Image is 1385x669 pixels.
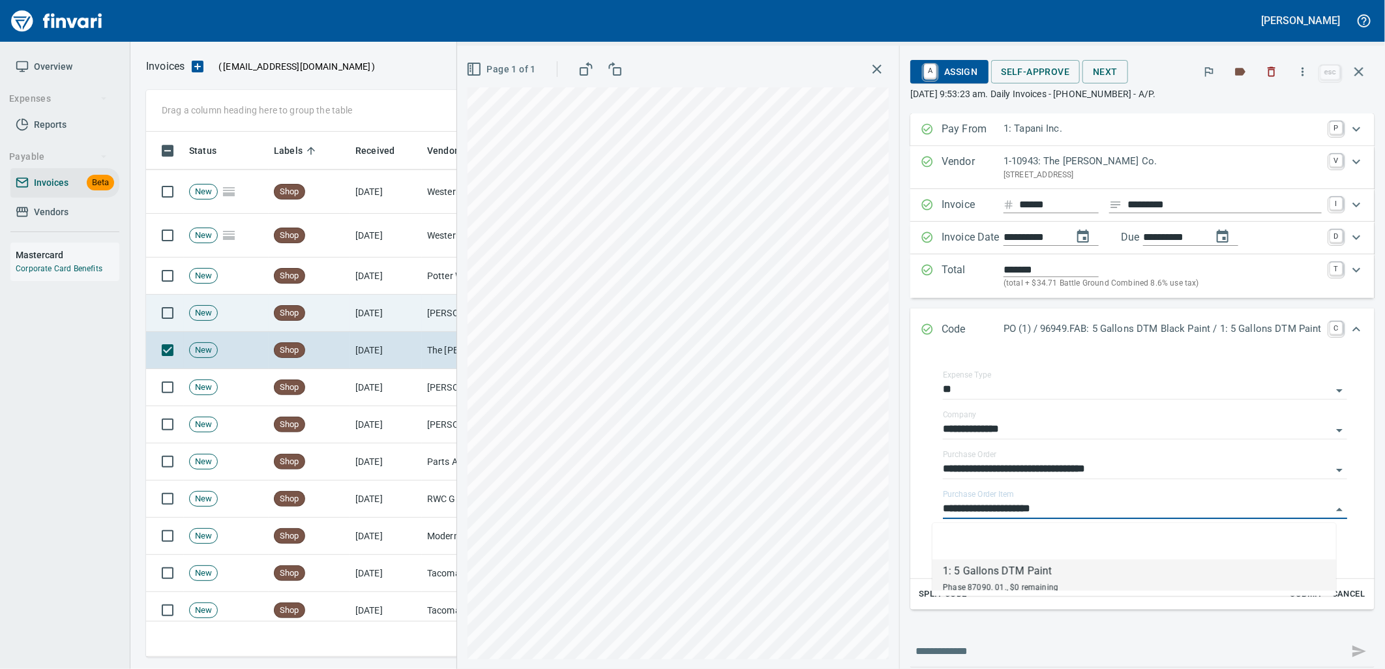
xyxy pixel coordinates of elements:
[275,456,305,468] span: Shop
[916,584,970,604] button: Split Code
[275,307,305,320] span: Shop
[34,204,68,220] span: Vendors
[422,214,552,258] td: Western States Equipment Co. (1-11113)
[16,264,102,273] a: Corporate Card Benefits
[350,555,422,592] td: [DATE]
[34,117,67,133] span: Reports
[185,59,211,74] button: Upload an Invoice
[355,143,411,158] span: Received
[275,419,305,431] span: Shop
[1317,56,1375,87] span: Close invoice
[1330,321,1343,334] a: C
[910,113,1375,146] div: Expand
[189,143,233,158] span: Status
[943,491,1014,499] label: Purchase Order Item
[1330,121,1343,134] a: P
[1330,461,1348,479] button: Open
[919,587,967,602] span: Split Code
[1320,65,1340,80] a: esc
[350,481,422,518] td: [DATE]
[275,604,305,617] span: Shop
[464,57,541,82] button: Page 1 of 1
[942,230,1004,246] p: Invoice Date
[910,189,1375,222] div: Expand
[350,295,422,332] td: [DATE]
[190,419,217,431] span: New
[1121,230,1183,245] p: Due
[427,143,487,158] span: Vendor / From
[274,143,320,158] span: Labels
[275,270,305,282] span: Shop
[422,443,552,481] td: Parts Authority (1-38345)
[218,186,240,196] span: Pages Split
[422,258,552,295] td: Potter Webster Company Inc (1-10818)
[190,456,217,468] span: New
[1004,154,1322,169] p: 1-10943: The [PERSON_NAME] Co.
[190,270,217,282] span: New
[355,143,395,158] span: Received
[211,60,376,73] p: ( )
[1288,57,1317,86] button: More
[1343,636,1375,667] span: This records your message into the invoice and notifies anyone mentioned
[1330,381,1348,400] button: Open
[1093,64,1118,80] span: Next
[146,59,185,74] nav: breadcrumb
[350,258,422,295] td: [DATE]
[10,198,119,227] a: Vendors
[910,87,1375,100] p: [DATE] 9:53:23 am. Daily Invoices - [PHONE_NUMBER] - A/P.
[350,406,422,443] td: [DATE]
[190,530,217,543] span: New
[218,230,240,240] span: Pages Split
[34,59,72,75] span: Overview
[1207,221,1238,252] button: change due date
[274,143,303,158] span: Labels
[942,262,1004,290] p: Total
[910,222,1375,254] div: Expand
[943,411,977,419] label: Company
[1004,197,1014,213] svg: Invoice number
[222,60,372,73] span: [EMAIL_ADDRESS][DOMAIN_NAME]
[350,332,422,369] td: [DATE]
[10,52,119,82] a: Overview
[422,369,552,406] td: [PERSON_NAME] Machinery Co (1-10794)
[1330,197,1343,210] a: I
[1004,121,1322,136] p: 1: Tapani Inc.
[1330,421,1348,439] button: Open
[190,604,217,617] span: New
[16,248,119,262] h6: Mastercard
[9,149,108,165] span: Payable
[350,443,422,481] td: [DATE]
[1082,60,1128,84] button: Next
[190,344,217,357] span: New
[190,186,217,198] span: New
[942,154,1004,181] p: Vendor
[275,530,305,543] span: Shop
[910,146,1375,189] div: Expand
[422,332,552,369] td: The [PERSON_NAME] Co. (1-10943)
[1004,169,1322,182] p: [STREET_ADDRESS]
[1067,221,1099,252] button: change date
[275,186,305,198] span: Shop
[162,104,353,117] p: Drag a column heading here to group the table
[4,145,113,169] button: Payable
[910,351,1375,610] div: Expand
[9,91,108,107] span: Expenses
[943,451,997,459] label: Purchase Order
[422,555,552,592] td: Tacoma Screw Products Inc (1-10999)
[1002,64,1070,80] span: Self-Approve
[350,518,422,555] td: [DATE]
[910,60,988,83] button: AAssign
[427,143,504,158] span: Vendor / From
[422,592,552,629] td: Tacoma Screw Products Inc (1-10999)
[422,481,552,518] td: RWC Group (1-39970)
[422,406,552,443] td: [PERSON_NAME] Hydraulics Corp (1-30681)
[1258,10,1343,31] button: [PERSON_NAME]
[943,583,1058,592] span: Phase 87090. 01., $0 remaining
[1195,57,1223,86] button: Flag
[1330,262,1343,275] a: T
[34,175,68,191] span: Invoices
[910,254,1375,298] div: Expand
[87,175,114,190] span: Beta
[422,295,552,332] td: [PERSON_NAME] Machinery Inc (1-10774)
[8,5,106,37] img: Finvari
